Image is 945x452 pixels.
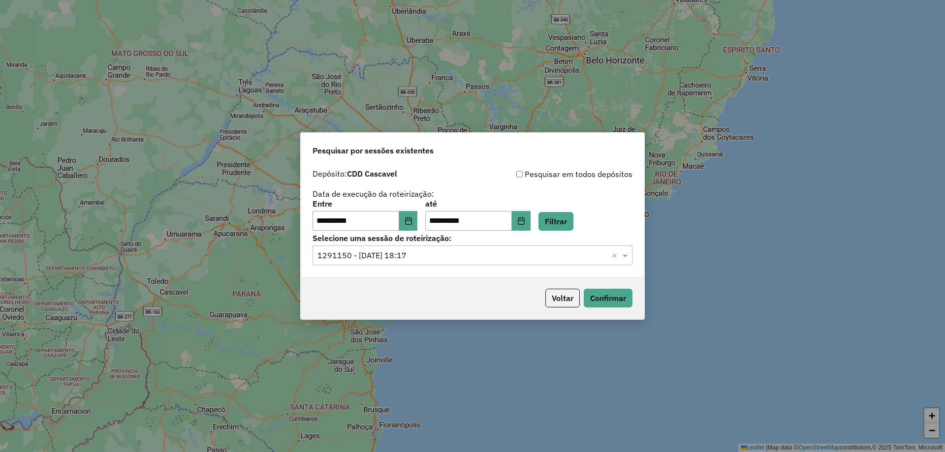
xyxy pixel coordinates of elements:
button: Voltar [545,289,580,307]
label: Entre [313,198,417,210]
button: Choose Date [399,211,418,231]
label: Selecione uma sessão de roteirização: [313,232,632,244]
span: Pesquisar por sessões existentes [313,145,434,156]
button: Confirmar [584,289,632,307]
span: Clear all [612,249,620,261]
label: Data de execução da roteirização: [313,188,434,200]
label: Depósito: [313,168,397,180]
label: até [425,198,530,210]
strong: CDD Cascavel [347,169,397,179]
button: Choose Date [512,211,531,231]
div: Pesquisar em todos depósitos [472,168,632,180]
button: Filtrar [538,212,573,231]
